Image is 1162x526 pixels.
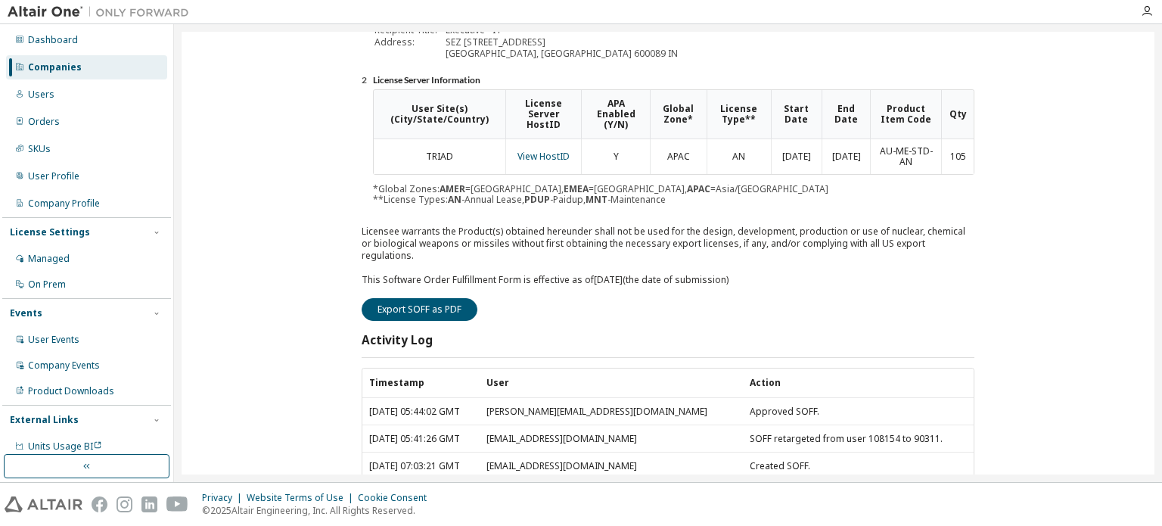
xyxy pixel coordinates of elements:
th: Action [742,369,974,398]
div: Privacy [202,492,247,504]
img: facebook.svg [92,496,107,512]
b: PDUP [524,193,550,206]
img: linkedin.svg [141,496,157,512]
div: Managed [28,253,70,265]
td: Created SOFF. [742,452,974,479]
th: APA Enabled (Y/N) [581,90,650,139]
div: Events [10,307,42,319]
div: User Events [28,334,79,346]
b: AMER [440,182,465,195]
b: APAC [687,182,710,195]
h3: Activity Log [362,333,433,348]
b: AN [448,193,461,206]
div: Company Profile [28,198,100,210]
b: EMEA [564,182,589,195]
a: View HostID [517,150,570,163]
div: License Settings [10,226,90,238]
th: User Site(s) (City/State/Country) [374,90,505,139]
span: Units Usage BI [28,440,102,453]
div: External Links [10,414,79,426]
th: End Date [822,90,870,139]
div: Product Downloads [28,385,114,397]
img: youtube.svg [166,496,188,512]
td: [DATE] 07:03:21 GMT [362,452,480,479]
td: SOFF retargeted from user 108154 to 90311. [742,425,974,452]
div: Orders [28,116,60,128]
td: [EMAIL_ADDRESS][DOMAIN_NAME] [480,452,742,479]
td: [DATE] [822,139,870,174]
td: [DATE] [771,139,822,174]
div: Dashboard [28,34,78,46]
img: Altair One [8,5,197,20]
td: [EMAIL_ADDRESS][DOMAIN_NAME] [480,425,742,452]
div: Cookie Consent [358,492,436,504]
th: Timestamp [362,369,480,398]
td: SEZ [STREET_ADDRESS] [446,37,678,48]
td: [GEOGRAPHIC_DATA], [GEOGRAPHIC_DATA] 600089 IN [446,48,678,59]
th: Global Zone* [650,90,707,139]
th: Product Item Code [870,90,941,139]
td: Y [581,139,650,174]
div: SKUs [28,143,51,155]
td: Address: [374,37,444,48]
td: [PERSON_NAME][EMAIL_ADDRESS][DOMAIN_NAME] [480,398,742,425]
th: License Type** [707,90,771,139]
div: Companies [28,61,82,73]
td: Approved SOFF. [742,398,974,425]
button: Export SOFF as PDF [362,298,477,321]
div: On Prem [28,279,66,291]
p: © 2025 Altair Engineering, Inc. All Rights Reserved. [202,504,436,517]
div: Company Events [28,359,100,372]
td: AN [707,139,771,174]
div: *Global Zones: =[GEOGRAPHIC_DATA], =[GEOGRAPHIC_DATA], =Asia/[GEOGRAPHIC_DATA] **License Types: -... [373,89,974,204]
td: [DATE] 05:41:26 GMT [362,425,480,452]
img: altair_logo.svg [5,496,82,512]
li: License Server Information [373,75,974,87]
td: 105 [941,139,974,174]
td: TRIAD [374,139,505,174]
th: License Server HostID [505,90,581,139]
th: User [480,369,742,398]
div: Website Terms of Use [247,492,358,504]
td: [DATE] 05:44:02 GMT [362,398,480,425]
th: Qty [941,90,974,139]
td: APAC [650,139,707,174]
th: Start Date [771,90,822,139]
td: AU-ME-STD-AN [870,139,941,174]
div: Users [28,89,54,101]
div: User Profile [28,170,79,182]
b: MNT [586,193,607,206]
img: instagram.svg [117,496,132,512]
